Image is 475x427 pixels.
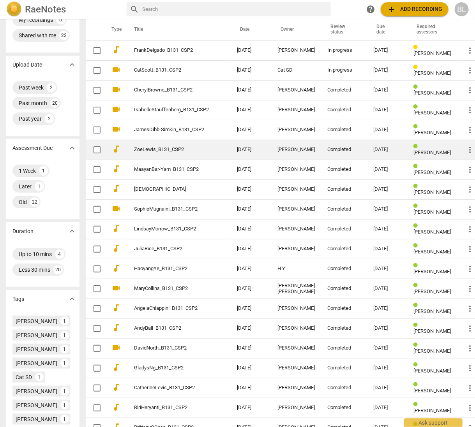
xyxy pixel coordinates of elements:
span: Review status: completed [413,183,421,189]
div: Completed [327,167,361,172]
div: [PERSON_NAME] [PERSON_NAME] [277,283,315,295]
td: [DATE] [231,199,271,219]
span: more_vert [465,364,475,373]
a: RiriHeryanti_B131_CSP2 [134,405,209,411]
div: [DATE] [373,47,401,53]
div: [PERSON_NAME] [277,206,315,212]
div: 1 [60,331,69,339]
div: Completed [327,306,361,311]
th: Type [105,19,125,40]
span: videocam [111,65,121,74]
div: [PERSON_NAME] [277,365,315,371]
span: more_vert [465,244,475,254]
a: HaoyangYe_B131_CSP2 [134,266,209,272]
h2: RaeNotes [25,4,66,15]
span: search [130,5,139,14]
span: [PERSON_NAME] [413,308,451,314]
div: Completed [327,226,361,232]
div: Ask support [404,418,463,427]
span: Review status: completed [413,322,421,328]
td: [DATE] [231,140,271,160]
div: [PERSON_NAME] [16,345,57,353]
div: Completed [327,286,361,292]
span: [PERSON_NAME] [413,229,451,235]
div: [DATE] [373,147,401,153]
div: [DATE] [373,206,401,212]
span: Review status: completed [413,263,421,269]
div: Completed [327,186,361,192]
a: ZoeLewis_B131_CSP2 [134,147,209,153]
div: 22 [59,31,69,40]
span: [PERSON_NAME] [413,70,451,76]
p: Duration [12,227,34,235]
div: Completed [327,206,361,212]
div: 22 [30,197,39,207]
div: Completed [327,107,361,113]
span: more_vert [465,145,475,155]
p: Assessment Due [12,144,53,152]
div: Completed [327,246,361,252]
div: Completed [327,147,361,153]
div: Cat SD [16,373,32,381]
span: [PERSON_NAME] [413,328,451,334]
div: Less 30 mins [19,266,50,274]
td: [DATE] [231,358,271,378]
span: more_vert [465,344,475,353]
div: 1 [60,415,69,423]
span: more_vert [465,105,475,115]
span: more_vert [465,264,475,274]
div: [PERSON_NAME] [16,317,57,325]
div: 2 [47,83,56,92]
span: [PERSON_NAME] [413,90,451,96]
div: Completed [327,325,361,331]
div: [PERSON_NAME] [277,186,315,192]
span: more_vert [465,304,475,313]
span: videocam [111,85,121,94]
span: [PERSON_NAME] [413,189,451,195]
span: Review status: completed [413,283,421,288]
a: AndyBall_B131_CSP2 [134,325,209,331]
span: Review status: completed [413,362,421,368]
span: Review status: completed [413,402,421,408]
div: 1 [35,373,44,381]
p: Tags [12,295,24,303]
span: audiotrack [111,264,121,273]
button: Show more [66,293,78,305]
div: Completed [327,365,361,371]
a: MaayanBar-Yam_B131_CSP2 [134,167,209,172]
span: more_vert [465,86,475,95]
div: [PERSON_NAME] [277,306,315,311]
div: Completed [327,345,361,351]
span: Review status: completed [413,342,421,348]
span: [PERSON_NAME] [413,50,451,56]
span: Review status: completed [413,223,421,229]
div: Past month [19,99,47,107]
td: [DATE] [231,100,271,120]
a: FrankDelgado_B131_CSP2 [134,47,209,53]
div: [PERSON_NAME] [16,387,57,395]
div: Completed [327,127,361,133]
th: Due date [367,19,407,40]
a: JamesDibb-Simkin_B131_CSP2 [134,127,209,133]
span: videocam [111,125,121,134]
div: 0 [56,15,65,25]
span: more_vert [465,324,475,333]
div: Completed [327,405,361,411]
th: Required assessors [407,19,459,40]
div: 1 [35,182,44,191]
button: BL [455,2,469,16]
div: Completed [327,266,361,272]
div: [DATE] [373,87,401,93]
div: [DATE] [373,345,401,351]
div: [PERSON_NAME] [277,226,315,232]
div: 1 [60,345,69,353]
span: expand_more [67,227,77,236]
span: [PERSON_NAME] [413,169,451,175]
a: CatScott_B131_CSP2 [134,67,209,73]
span: more_vert [465,403,475,413]
div: In progress [327,67,361,73]
div: 1 [60,401,69,409]
span: Review status: completed [413,84,421,90]
span: expand_more [67,60,77,69]
input: Search [142,3,328,16]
